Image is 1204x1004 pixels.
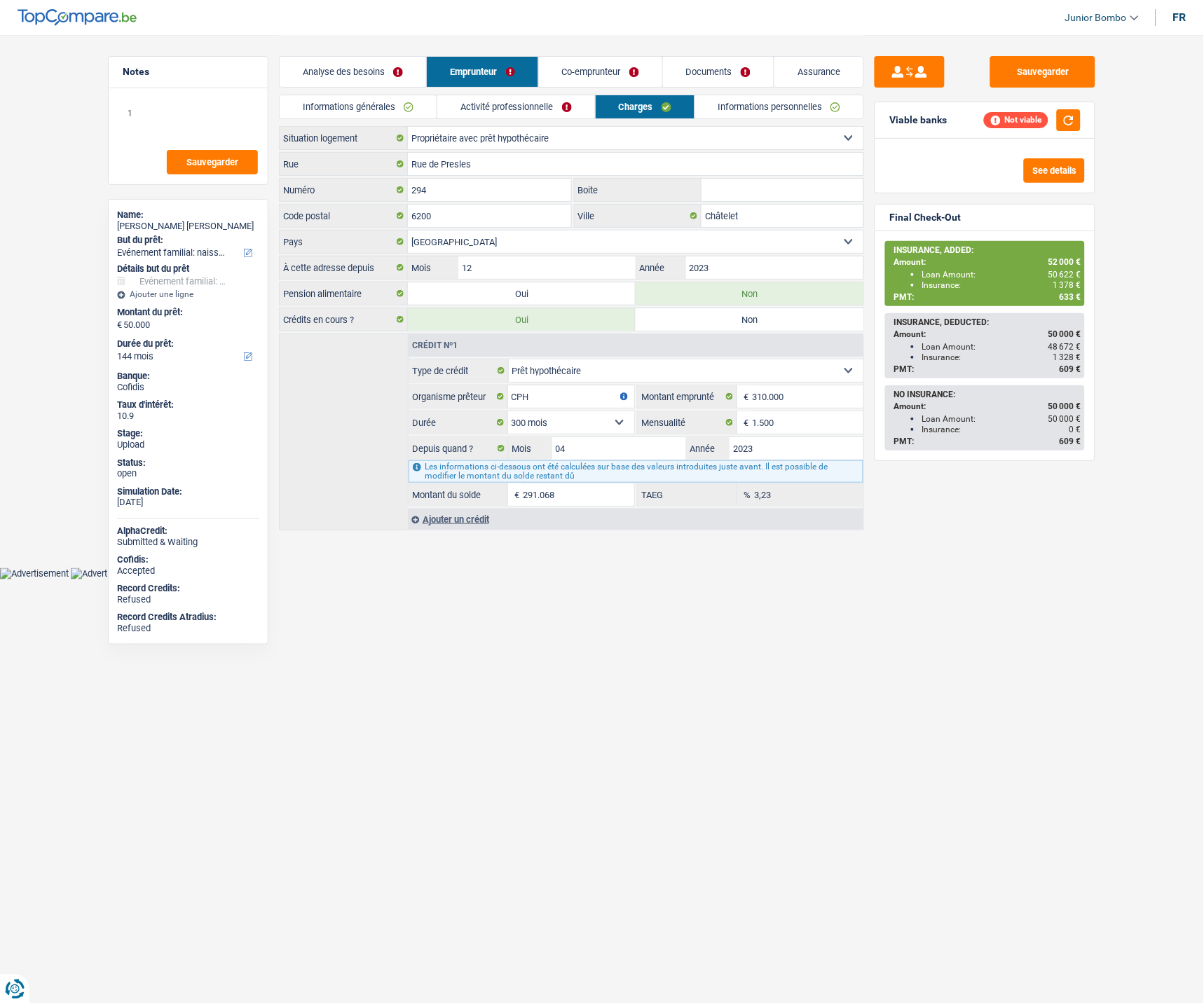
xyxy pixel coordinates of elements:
div: Insurance: [922,280,1081,290]
span: Junior Bombo [1065,12,1127,24]
label: Type de crédit [409,359,509,382]
div: Loan Amount: [922,414,1081,424]
div: fr [1173,11,1186,24]
span: 50 622 € [1048,270,1081,280]
label: Mensualité [638,411,737,434]
div: PMT: [894,292,1081,302]
label: Non [636,282,863,305]
span: 609 € [1059,364,1081,374]
span: € [508,483,524,506]
label: Mois [509,437,552,460]
div: Les informations ci-dessous ont été calculées sur base des valeurs introduites juste avant. Il es... [409,460,863,483]
div: Amount: [894,257,1081,267]
div: Upload [117,439,259,451]
span: 50 000 € [1048,329,1081,339]
div: Ajouter une ligne [117,289,259,299]
div: Banque: [117,371,259,382]
label: À cette adresse depuis [280,256,408,279]
span: % [737,483,755,506]
div: Taux d'intérêt: [117,399,259,411]
label: Non [636,308,863,331]
label: Pays [280,231,408,253]
img: Advertisement [71,568,139,579]
div: open [117,468,259,479]
div: [PERSON_NAME] [PERSON_NAME] [117,221,259,232]
a: Assurance [774,57,863,87]
label: Année [636,256,685,279]
a: Informations générales [280,95,437,118]
input: MM [458,256,636,279]
label: Pension alimentaire [280,282,408,305]
label: Durée du prêt: [117,338,256,350]
input: AAAA [686,256,863,279]
span: 609 € [1059,436,1081,446]
img: TopCompare Logo [18,9,137,26]
div: Viable banks [889,114,947,126]
label: Code postal [280,205,408,227]
span: 1 328 € [1053,352,1081,362]
label: Depuis quand ? [409,437,509,460]
div: Final Check-Out [889,212,961,224]
span: € [117,319,122,331]
button: Sauvegarder [990,56,1095,88]
div: NO INSURANCE: [894,390,1081,399]
div: INSURANCE, ADDED: [894,245,1081,255]
label: Situation logement [280,127,408,149]
span: 0 € [1069,425,1081,434]
a: Charges [596,95,695,118]
div: Status: [117,458,259,469]
a: Activité professionnelle [437,95,595,118]
span: 633 € [1059,292,1081,302]
div: Accepted [117,565,259,577]
span: € [737,411,753,434]
div: 10.9 [117,411,259,422]
label: Oui [408,282,636,305]
div: Name: [117,209,259,221]
label: TAEG [638,483,737,506]
label: Boite [575,179,702,201]
a: Junior Bombo [1054,6,1139,29]
label: Numéro [280,179,408,201]
div: Ajouter un crédit [408,509,863,530]
a: Co-emprunteur [539,57,662,87]
label: Organisme prêteur [409,385,508,408]
label: Année [686,437,730,460]
label: Mois [408,256,458,279]
div: Submitted & Waiting [117,537,259,548]
div: Loan Amount: [922,270,1081,280]
span: 1 378 € [1053,280,1081,290]
input: MM [552,437,686,460]
label: Rue [280,153,408,175]
div: Record Credits: [117,583,259,594]
div: PMT: [894,364,1081,374]
div: AlphaCredit: [117,525,259,537]
div: Détails but du prêt [117,263,259,275]
div: [DATE] [117,497,259,508]
div: Not viable [984,112,1048,128]
a: Emprunteur [427,57,538,87]
label: Ville [575,205,702,227]
a: Documents [663,57,774,87]
div: PMT: [894,436,1081,446]
input: AAAA [730,437,863,460]
div: Simulation Date: [117,486,259,497]
span: Sauvegarder [186,158,238,167]
div: Amount: [894,401,1081,411]
div: Cofidis [117,382,259,393]
span: 52 000 € [1048,257,1081,267]
label: But du prêt: [117,235,256,246]
label: Oui [408,308,636,331]
label: Crédits en cours ? [280,308,408,331]
label: Montant du solde [409,483,508,506]
div: Amount: [894,329,1081,339]
label: Montant emprunté [638,385,737,408]
span: 50 000 € [1048,414,1081,424]
div: Stage: [117,428,259,439]
button: Sauvegarder [167,150,258,174]
div: Crédit nº1 [409,341,461,350]
label: Montant du prêt: [117,307,256,318]
div: Record Credits Atradius: [117,612,259,623]
div: Insurance: [922,352,1081,362]
div: Cofidis: [117,554,259,565]
a: Informations personnelles [695,95,864,118]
